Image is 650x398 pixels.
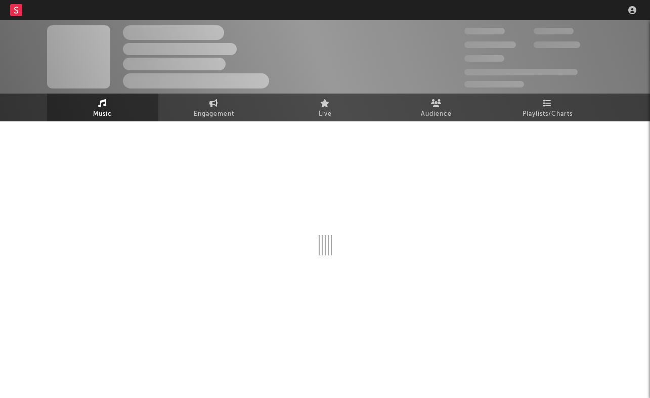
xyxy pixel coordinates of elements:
[534,41,580,48] span: 1,000,000
[464,69,578,75] span: 50,000,000 Monthly Listeners
[47,94,158,121] a: Music
[158,94,270,121] a: Engagement
[464,81,524,87] span: Jump Score: 85.0
[270,94,381,121] a: Live
[194,108,234,120] span: Engagement
[93,108,112,120] span: Music
[381,94,492,121] a: Audience
[464,41,516,48] span: 50,000,000
[464,55,504,62] span: 100,000
[492,94,603,121] a: Playlists/Charts
[464,28,505,34] span: 300,000
[534,28,574,34] span: 100,000
[421,108,452,120] span: Audience
[319,108,332,120] span: Live
[523,108,573,120] span: Playlists/Charts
